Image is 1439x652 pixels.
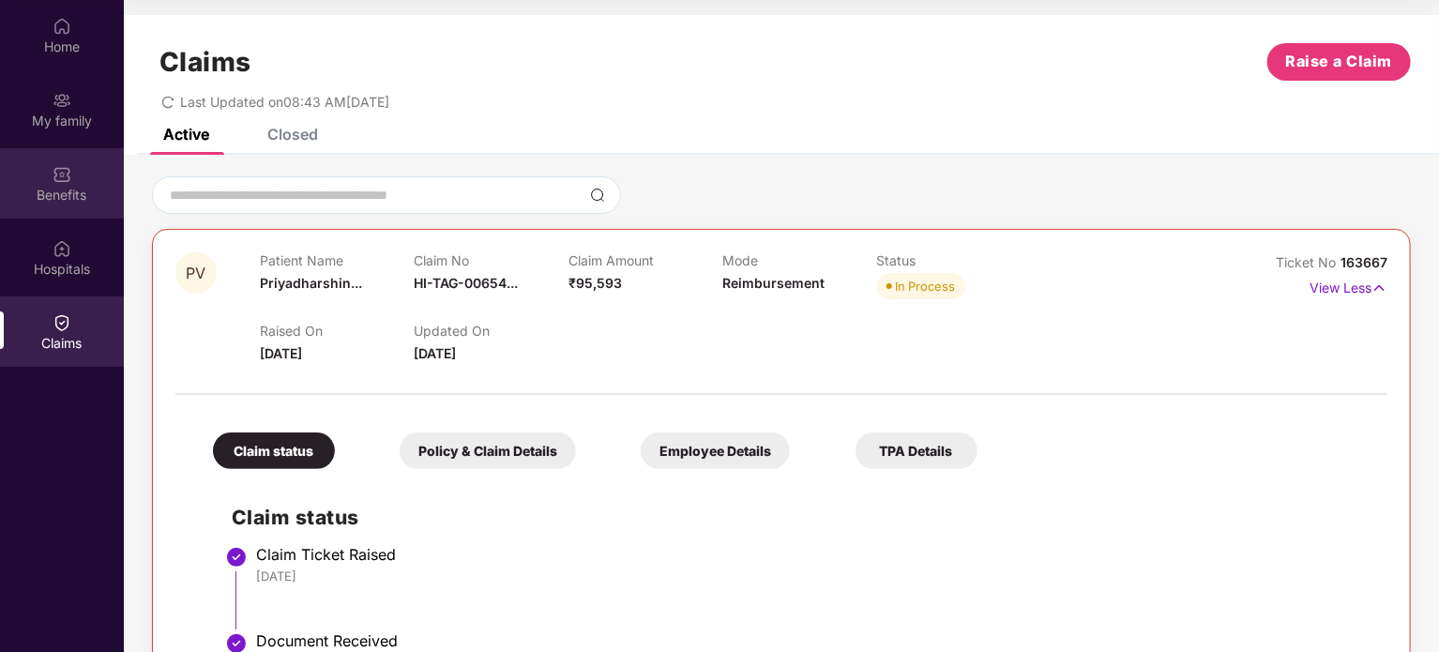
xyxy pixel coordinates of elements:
p: Claim Amount [568,252,722,268]
img: svg+xml;base64,PHN2ZyBpZD0iQmVuZWZpdHMiIHhtbG5zPSJodHRwOi8vd3d3LnczLm9yZy8yMDAwL3N2ZyIgd2lkdGg9Ij... [53,165,71,184]
span: redo [161,94,174,110]
img: svg+xml;base64,PHN2ZyB4bWxucz0iaHR0cDovL3d3dy53My5vcmcvMjAwMC9zdmciIHdpZHRoPSIxNyIgaGVpZ2h0PSIxNy... [1371,278,1387,298]
div: Document Received [256,631,1369,650]
div: Closed [267,125,318,144]
div: Claim Ticket Raised [256,545,1369,564]
p: Patient Name [260,252,414,268]
img: svg+xml;base64,PHN2ZyBpZD0iU3RlcC1Eb25lLTMyeDMyIiB4bWxucz0iaHR0cDovL3d3dy53My5vcmcvMjAwMC9zdmciIH... [225,546,248,569]
span: ₹95,593 [568,275,622,291]
span: Priyadharshin... [260,275,362,291]
h2: Claim status [232,502,1369,533]
div: Claim status [213,432,335,469]
span: 163667 [1341,254,1387,270]
div: Policy & Claim Details [400,432,576,469]
span: PV [187,265,206,281]
img: svg+xml;base64,PHN2ZyBpZD0iU2VhcmNoLTMyeDMyIiB4bWxucz0iaHR0cDovL3d3dy53My5vcmcvMjAwMC9zdmciIHdpZH... [590,188,605,203]
img: svg+xml;base64,PHN2ZyBpZD0iQ2xhaW0iIHhtbG5zPSJodHRwOi8vd3d3LnczLm9yZy8yMDAwL3N2ZyIgd2lkdGg9IjIwIi... [53,313,71,332]
span: HI-TAG-00654... [414,275,518,291]
span: Ticket No [1276,254,1341,270]
p: Claim No [414,252,568,268]
p: View Less [1310,273,1387,298]
div: In Process [896,277,956,296]
img: svg+xml;base64,PHN2ZyBpZD0iSG9zcGl0YWxzIiB4bWxucz0iaHR0cDovL3d3dy53My5vcmcvMjAwMC9zdmciIHdpZHRoPS... [53,239,71,258]
h1: Claims [159,46,251,78]
span: Last Updated on 08:43 AM[DATE] [180,94,389,110]
img: svg+xml;base64,PHN2ZyBpZD0iSG9tZSIgeG1sbnM9Imh0dHA6Ly93d3cudzMub3JnLzIwMDAvc3ZnIiB3aWR0aD0iMjAiIG... [53,17,71,36]
button: Raise a Claim [1267,43,1411,81]
div: Active [163,125,209,144]
div: TPA Details [856,432,977,469]
p: Status [877,252,1031,268]
span: Raise a Claim [1286,50,1393,73]
p: Raised On [260,323,414,339]
div: [DATE] [256,568,1369,584]
p: Mode [722,252,876,268]
span: [DATE] [260,345,302,361]
img: svg+xml;base64,PHN2ZyB3aWR0aD0iMjAiIGhlaWdodD0iMjAiIHZpZXdCb3g9IjAgMCAyMCAyMCIgZmlsbD0ibm9uZSIgeG... [53,91,71,110]
span: [DATE] [414,345,456,361]
div: Employee Details [641,432,790,469]
span: Reimbursement [722,275,825,291]
p: Updated On [414,323,568,339]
